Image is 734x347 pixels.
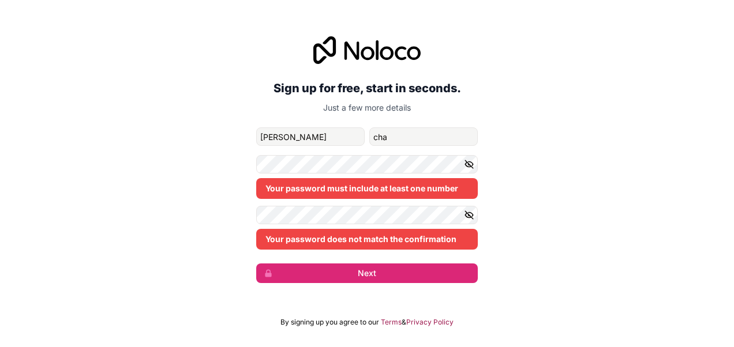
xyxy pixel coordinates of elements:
input: family-name [369,127,478,146]
p: Just a few more details [256,102,478,114]
input: given-name [256,127,365,146]
a: Terms [381,318,402,327]
div: Your password does not match the confirmation [256,229,478,250]
button: Next [256,263,478,283]
span: & [402,318,406,327]
h2: Sign up for free, start in seconds. [256,78,478,99]
a: Privacy Policy [406,318,454,327]
span: By signing up you agree to our [280,318,379,327]
div: Your password must include at least one number [256,178,478,199]
input: Confirm password [256,206,478,224]
input: Password [256,155,478,173]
